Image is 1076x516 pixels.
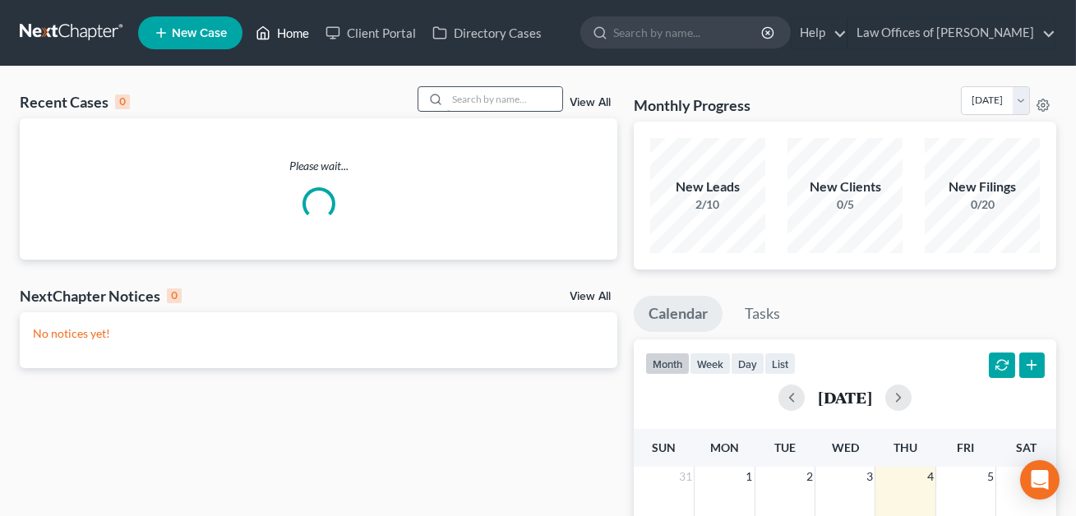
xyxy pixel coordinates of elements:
div: New Filings [925,177,1040,196]
a: Directory Cases [424,18,550,48]
span: Tue [774,440,796,454]
div: 2/10 [650,196,765,213]
div: Recent Cases [20,92,130,112]
span: Thu [894,440,917,454]
div: 0 [167,288,182,303]
div: 0/20 [925,196,1040,213]
span: Sat [1016,440,1037,454]
button: day [731,352,764,375]
span: 3 [865,467,875,486]
div: Open Intercom Messenger [1020,460,1060,500]
a: Help [792,18,847,48]
button: month [645,352,690,375]
span: New Case [172,27,227,39]
span: 1 [745,467,755,486]
p: Please wait... [20,158,617,174]
a: View All [570,97,611,108]
span: Wed [832,440,859,454]
input: Search by name... [447,87,562,111]
span: 5 [986,467,995,486]
span: 4 [926,467,935,486]
input: Search by name... [613,17,764,48]
a: Tasks [730,296,795,332]
button: week [690,352,731,375]
div: New Clients [787,177,903,196]
h2: [DATE] [818,389,872,406]
button: list [764,352,796,375]
div: New Leads [650,177,765,196]
p: No notices yet! [33,325,604,342]
a: View All [570,291,611,302]
h3: Monthly Progress [634,95,750,115]
a: Client Portal [317,18,424,48]
a: Home [247,18,317,48]
a: Calendar [634,296,723,332]
div: 0 [115,94,130,109]
div: NextChapter Notices [20,286,182,306]
span: 31 [677,467,694,486]
div: 0/5 [787,196,903,213]
span: Mon [710,440,739,454]
span: 2 [805,467,815,486]
a: Law Offices of [PERSON_NAME] [848,18,1055,48]
span: Sun [652,440,676,454]
span: Fri [957,440,974,454]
